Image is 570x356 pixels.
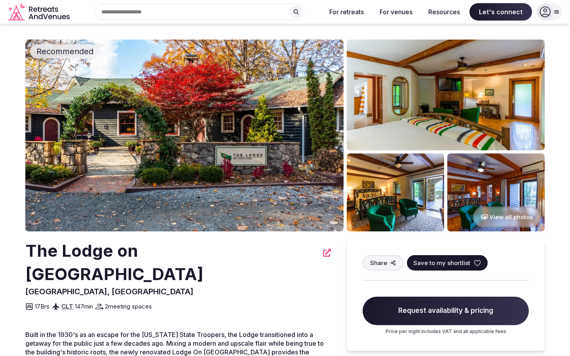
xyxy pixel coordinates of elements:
img: Venue cover photo [25,40,344,231]
span: 147 min [75,302,93,311]
button: For retreats [323,3,370,21]
img: Venue gallery photo [447,153,545,231]
button: Share [363,255,404,271]
span: 17 Brs [35,302,49,311]
img: Venue gallery photo [347,40,545,150]
button: For venues [373,3,419,21]
span: Save to my shortlist [413,259,470,267]
svg: Retreats and Venues company logo [8,3,71,21]
a: CLT [61,303,73,310]
a: Visit the homepage [8,3,71,21]
span: 2 meeting spaces [105,302,152,311]
span: Share [370,259,387,267]
img: Venue gallery photo [347,153,444,231]
p: Price per night includes VAT and all applicable fees [363,328,529,335]
button: Save to my shortlist [407,255,488,271]
span: Request availability & pricing [363,297,529,325]
div: Recommended [30,44,100,59]
button: View all photos [473,206,541,227]
span: Let's connect [469,3,532,21]
h2: The Lodge on [GEOGRAPHIC_DATA] [25,239,318,286]
span: [GEOGRAPHIC_DATA], [GEOGRAPHIC_DATA] [25,287,194,296]
span: Recommended [33,46,97,57]
button: Resources [422,3,466,21]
